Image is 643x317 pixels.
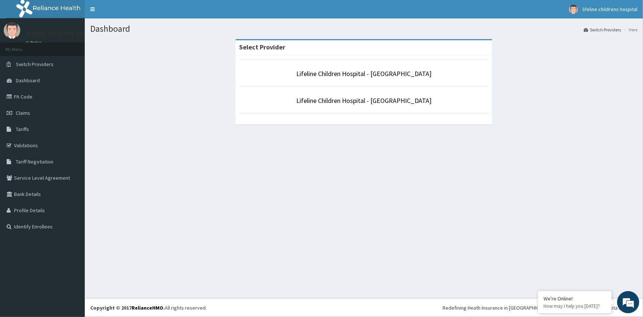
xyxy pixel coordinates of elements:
[16,158,53,165] span: Tariff Negotiation
[584,27,621,33] a: Switch Providers
[16,61,53,68] span: Switch Providers
[544,303,606,309] p: How may I help you today?
[544,295,606,302] div: We're Online!
[16,110,30,116] span: Claims
[26,30,99,37] p: lifeline childrens hospital
[38,41,124,51] div: Chat with us now
[4,22,20,39] img: User Image
[85,298,643,317] footer: All rights reserved.
[239,43,285,51] strong: Select Provider
[4,201,140,227] textarea: Type your message and hit 'Enter'
[296,69,431,78] a: Lifeline Children Hospital - [GEOGRAPHIC_DATA]
[296,96,431,105] a: Lifeline Children Hospital - [GEOGRAPHIC_DATA]
[16,77,40,84] span: Dashboard
[16,126,29,132] span: Tariffs
[90,24,637,34] h1: Dashboard
[622,27,637,33] li: Here
[583,6,637,13] span: lifeline childrens hospital
[132,304,163,311] a: RelianceHMO
[43,93,102,168] span: We're online!
[443,304,637,311] div: Redefining Heath Insurance in [GEOGRAPHIC_DATA] using Telemedicine and Data Science!
[569,5,578,14] img: User Image
[14,37,30,55] img: d_794563401_company_1708531726252_794563401
[90,304,165,311] strong: Copyright © 2017 .
[121,4,139,21] div: Minimize live chat window
[26,40,43,45] a: Online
